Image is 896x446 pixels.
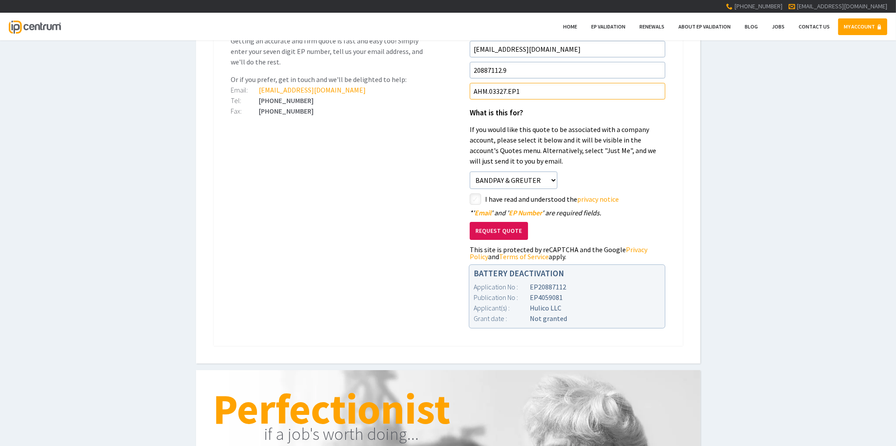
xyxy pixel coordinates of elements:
[799,23,830,30] span: Contact Us
[772,23,785,30] span: Jobs
[470,124,665,166] p: If you would like this quote to be associated with a company account, please select it below and ...
[474,292,530,303] div: Publication No :
[745,23,758,30] span: Blog
[474,313,660,324] div: Not granted
[634,18,670,35] a: Renewals
[470,245,647,261] a: Privacy Policy
[259,86,366,94] a: [EMAIL_ADDRESS][DOMAIN_NAME]
[499,252,549,261] a: Terms of Service
[509,208,542,217] span: EP Number
[474,282,530,292] div: Application No :
[557,18,583,35] a: Home
[678,23,731,30] span: About EP Validation
[591,23,625,30] span: EP Validation
[231,74,427,85] p: Or if you prefer, get in touch and we'll be delighted to help:
[734,2,782,10] span: [PHONE_NUMBER]
[231,107,259,114] div: Fax:
[470,193,481,205] label: styled-checkbox
[585,18,631,35] a: EP Validation
[796,2,887,10] a: [EMAIL_ADDRESS][DOMAIN_NAME]
[474,282,660,292] div: EP20887112
[793,18,835,35] a: Contact Us
[838,18,887,35] a: MY ACCOUNT
[470,246,665,260] div: This site is protected by reCAPTCHA and the Google and apply.
[474,303,660,313] div: Hulico LLC
[766,18,790,35] a: Jobs
[474,269,660,278] h1: BATTERY DEACTIVATION
[470,41,665,57] input: Email
[474,303,530,313] div: Applicant(s) :
[470,109,665,117] h1: What is this for?
[739,18,764,35] a: Blog
[231,97,427,104] div: [PHONE_NUMBER]
[474,292,660,303] div: EP4059081
[474,313,530,324] div: Grant date :
[231,36,427,67] p: Getting an accurate and firm quote is fast and easy too! Simply enter your seven digit EP number,...
[214,388,683,430] h1: Perfectionist
[563,23,577,30] span: Home
[485,193,665,205] label: I have read and understood the
[470,222,528,240] button: Request Quote
[470,83,665,100] input: Your Reference
[577,195,619,203] a: privacy notice
[9,13,61,40] a: IP Centrum
[673,18,736,35] a: About EP Validation
[470,209,665,216] div: ' ' and ' ' are required fields.
[231,107,427,114] div: [PHONE_NUMBER]
[470,62,665,78] input: EP Number
[639,23,664,30] span: Renewals
[231,86,259,93] div: Email:
[231,97,259,104] div: Tel:
[475,208,491,217] span: Email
